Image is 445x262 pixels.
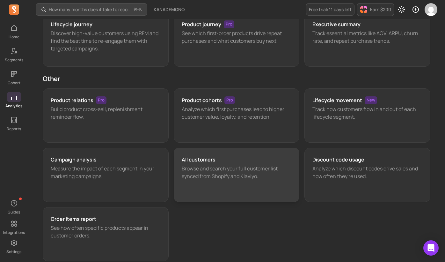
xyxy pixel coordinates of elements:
[182,29,292,45] p: See which first-order products drive repeat purchases and what customers buy next.
[370,6,391,13] p: Earn $200
[312,29,422,45] p: Track essential metrics like AOV, ARPU, churn rate, and repeat purchase trends.
[304,88,430,143] a: Lifecycle movementNewTrack how customers flow in and out of each lifecycle segment.
[51,96,93,104] h3: Product relations
[150,4,188,15] button: KANADEMONO
[36,3,147,16] button: How many months does it take to recover my CAC (Customer Acquisition Cost)?⌘+K
[3,230,25,235] p: Integrations
[182,156,215,163] h3: All customers
[304,12,430,67] a: Executive summaryTrack essential metrics like AOV, ARPU, churn rate, and repeat purchase trends.
[312,156,364,163] h3: Discount code usage
[154,6,185,13] span: KANADEMONO
[5,57,23,63] p: Segments
[96,96,106,104] span: Pro
[395,3,408,16] button: Toggle dark mode
[43,207,169,261] a: Order items reportSee how often specific products appear in customer orders.
[51,224,161,239] p: See how often specific products appear in customer orders.
[6,249,21,254] p: Settings
[51,105,161,121] p: Build product cross-sell, replenishment reminder flow.
[309,6,352,13] p: Free trial: 11 days left
[7,126,21,131] p: Reports
[51,29,161,52] p: Discover high-value customers using RFM and find the best time to re-engage them with targeted ca...
[224,20,234,28] span: Pro
[51,215,96,223] h3: Order items report
[306,3,354,16] a: Free trial: 11 days left
[182,165,292,180] p: Browse and search your full customer list synced from Shopify and Klaviyo.
[182,20,221,28] h3: Product journey
[423,240,439,256] div: Open Intercom Messenger
[51,20,92,28] h3: Lifecycle journey
[134,6,137,14] kbd: ⌘
[174,12,300,67] a: Product journeyProSee which first-order products drive repeat purchases and what customers buy next.
[312,96,362,104] h3: Lifecycle movement
[134,6,142,13] span: +
[51,156,97,163] h3: Campaign analysis
[9,34,19,40] p: Home
[43,12,169,67] a: Lifecycle journeyDiscover high-value customers using RFM and find the best time to re-engage them...
[174,88,300,143] a: Product cohortsProAnalyze which first purchases lead to higher customer value, loyalty, and reten...
[5,103,22,109] p: Analytics
[7,197,21,216] button: Guides
[312,165,422,180] p: Analyze which discount codes drive sales and how often they're used.
[51,165,161,180] p: Measure the impact of each segment in your marketing campaigns.
[43,74,430,83] h2: Other
[312,20,361,28] h3: Executive summary
[182,105,292,121] p: Analyze which first purchases lead to higher customer value, loyalty, and retention.
[312,105,422,121] p: Track how customers flow in and out of each lifecycle segment.
[139,7,142,12] kbd: K
[43,88,169,143] a: Product relationsProBuild product cross-sell, replenishment reminder flow.
[224,96,235,104] span: Pro
[357,3,394,16] button: Earn $200
[8,210,20,215] p: Guides
[304,148,430,202] a: Discount code usageAnalyze which discount codes drive sales and how often they're used.
[174,148,300,202] a: All customersBrowse and search your full customer list synced from Shopify and Klaviyo.
[43,148,169,202] a: Campaign analysisMeasure the impact of each segment in your marketing campaigns.
[365,96,377,104] span: New
[182,96,222,104] h3: Product cohorts
[49,6,131,13] p: How many months does it take to recover my CAC (Customer Acquisition Cost)?
[8,80,20,86] p: Cohort
[425,3,437,16] img: avatar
